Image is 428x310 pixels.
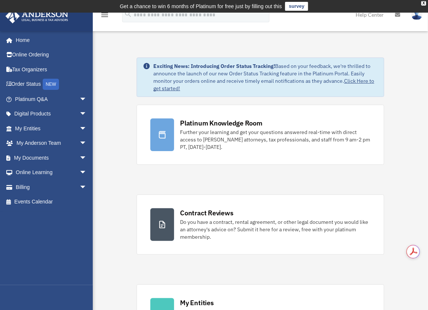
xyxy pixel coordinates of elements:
span: arrow_drop_down [79,92,94,107]
a: Digital Productsarrow_drop_down [5,107,98,121]
a: Home [5,33,94,48]
div: Platinum Knowledge Room [180,118,262,128]
a: Order StatusNEW [5,77,98,92]
div: Further your learning and get your questions answered real-time with direct access to [PERSON_NAM... [180,128,370,151]
div: Get a chance to win 6 months of Platinum for free just by filling out this [120,2,282,11]
a: My Anderson Teamarrow_drop_down [5,136,98,151]
span: arrow_drop_down [79,150,94,166]
span: arrow_drop_down [79,107,94,122]
a: Events Calendar [5,195,98,209]
i: menu [100,10,109,19]
a: Tax Organizers [5,62,98,77]
span: arrow_drop_down [79,180,94,195]
div: Do you have a contract, rental agreement, or other legal document you would like an attorney's ad... [180,218,370,241]
a: My Entitiesarrow_drop_down [5,121,98,136]
div: Based on your feedback, we're thrilled to announce the launch of our new Order Status Tracking fe... [153,62,378,92]
a: My Documentsarrow_drop_down [5,150,98,165]
a: Platinum Q&Aarrow_drop_down [5,92,98,107]
img: Anderson Advisors Platinum Portal [3,9,71,23]
div: My Entities [180,298,213,307]
i: search [124,10,132,18]
a: Click Here to get started! [153,78,374,92]
a: Online Ordering [5,48,98,62]
a: menu [100,13,109,19]
a: Billingarrow_drop_down [5,180,98,195]
span: arrow_drop_down [79,136,94,151]
img: User Pic [411,9,422,20]
div: NEW [43,79,59,90]
div: Contract Reviews [180,208,233,218]
a: Platinum Knowledge Room Further your learning and get your questions answered real-time with dire... [137,105,384,165]
a: survey [285,2,308,11]
div: close [421,1,426,6]
a: Contract Reviews Do you have a contract, rental agreement, or other legal document you would like... [137,195,384,255]
span: arrow_drop_down [79,165,94,180]
strong: Exciting News: Introducing Order Status Tracking! [153,63,275,69]
a: Online Learningarrow_drop_down [5,165,98,180]
span: arrow_drop_down [79,121,94,136]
